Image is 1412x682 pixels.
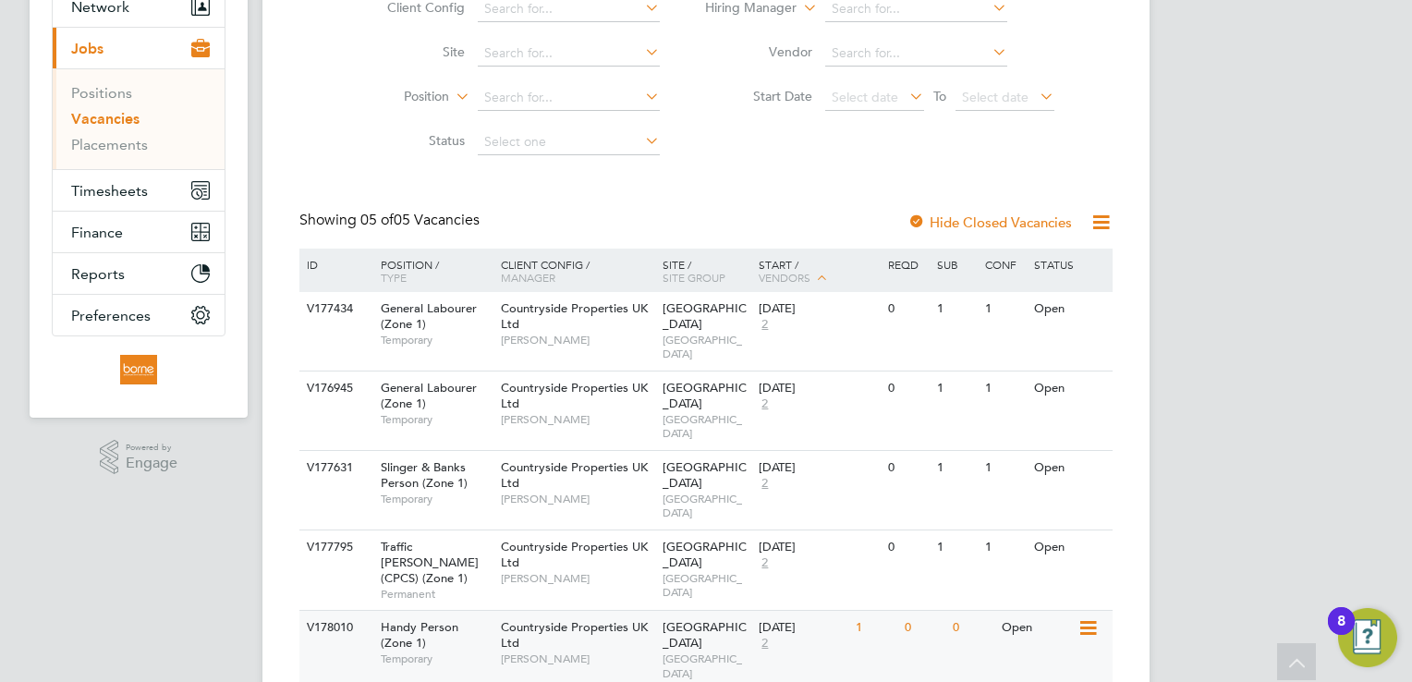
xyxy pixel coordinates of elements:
input: Search for... [478,85,660,111]
div: Showing [299,211,483,230]
span: Preferences [71,307,151,324]
button: Jobs [53,28,225,68]
div: Sub [932,249,980,280]
span: Type [381,270,407,285]
div: Open [1029,292,1110,326]
button: Preferences [53,295,225,335]
span: 05 of [360,211,394,229]
span: Temporary [381,333,492,347]
span: [GEOGRAPHIC_DATA] [663,412,750,441]
span: [GEOGRAPHIC_DATA] [663,619,747,651]
div: 1 [851,611,899,645]
span: Permanent [381,587,492,602]
span: Handy Person (Zone 1) [381,619,458,651]
div: ID [302,249,367,280]
span: [PERSON_NAME] [501,492,653,506]
div: 0 [883,292,931,326]
div: 0 [883,451,931,485]
div: Site / [658,249,755,293]
div: 1 [932,371,980,406]
span: Select date [962,89,1029,105]
a: Vacancies [71,110,140,128]
span: Powered by [126,440,177,456]
span: Manager [501,270,555,285]
a: Positions [71,84,132,102]
label: Site [359,43,465,60]
div: Jobs [53,68,225,169]
span: [PERSON_NAME] [501,571,653,586]
div: 0 [948,611,996,645]
span: Finance [71,224,123,241]
label: Status [359,132,465,149]
span: [PERSON_NAME] [501,652,653,666]
div: 1 [980,292,1029,326]
div: [DATE] [759,301,879,317]
span: Countryside Properties UK Ltd [501,300,648,332]
span: [GEOGRAPHIC_DATA] [663,571,750,600]
a: Powered byEngage [100,440,178,475]
input: Search for... [478,41,660,67]
div: Status [1029,249,1110,280]
span: General Labourer (Zone 1) [381,380,477,411]
div: Open [997,611,1077,645]
span: [GEOGRAPHIC_DATA] [663,333,750,361]
span: Jobs [71,40,103,57]
div: [DATE] [759,620,846,636]
span: Traffic [PERSON_NAME] (CPCS) (Zone 1) [381,539,479,586]
div: Conf [980,249,1029,280]
span: Temporary [381,492,492,506]
div: 8 [1337,621,1345,645]
label: Vendor [706,43,812,60]
div: 1 [980,530,1029,565]
button: Reports [53,253,225,294]
div: [DATE] [759,460,879,476]
span: [GEOGRAPHIC_DATA] [663,652,750,680]
div: [DATE] [759,381,879,396]
span: Countryside Properties UK Ltd [501,459,648,491]
div: [DATE] [759,540,879,555]
label: Position [343,88,449,106]
span: To [928,84,952,108]
span: [PERSON_NAME] [501,333,653,347]
span: Select date [832,89,898,105]
span: 2 [759,396,771,412]
div: Open [1029,371,1110,406]
span: Countryside Properties UK Ltd [501,619,648,651]
span: [GEOGRAPHIC_DATA] [663,380,747,411]
button: Finance [53,212,225,252]
div: 1 [980,451,1029,485]
div: 0 [900,611,948,645]
button: Timesheets [53,170,225,211]
a: Go to home page [52,355,225,384]
span: 2 [759,636,771,652]
input: Select one [478,129,660,155]
span: Reports [71,265,125,283]
span: General Labourer (Zone 1) [381,300,477,332]
div: V177795 [302,530,367,565]
div: 0 [883,530,931,565]
span: Site Group [663,270,725,285]
span: [GEOGRAPHIC_DATA] [663,459,747,491]
span: Temporary [381,652,492,666]
div: 1 [932,292,980,326]
span: 2 [759,555,771,571]
div: Position / [367,249,496,293]
div: V177434 [302,292,367,326]
div: Reqd [883,249,931,280]
div: 1 [932,451,980,485]
label: Start Date [706,88,812,104]
label: Hide Closed Vacancies [907,213,1072,231]
a: Placements [71,136,148,153]
span: Vendors [759,270,810,285]
button: Open Resource Center, 8 new notifications [1338,608,1397,667]
span: 05 Vacancies [360,211,480,229]
div: Client Config / [496,249,658,293]
span: [GEOGRAPHIC_DATA] [663,539,747,570]
span: Timesheets [71,182,148,200]
div: Start / [754,249,883,295]
span: [GEOGRAPHIC_DATA] [663,300,747,332]
span: 2 [759,476,771,492]
div: 0 [883,371,931,406]
div: Open [1029,530,1110,565]
span: [PERSON_NAME] [501,412,653,427]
